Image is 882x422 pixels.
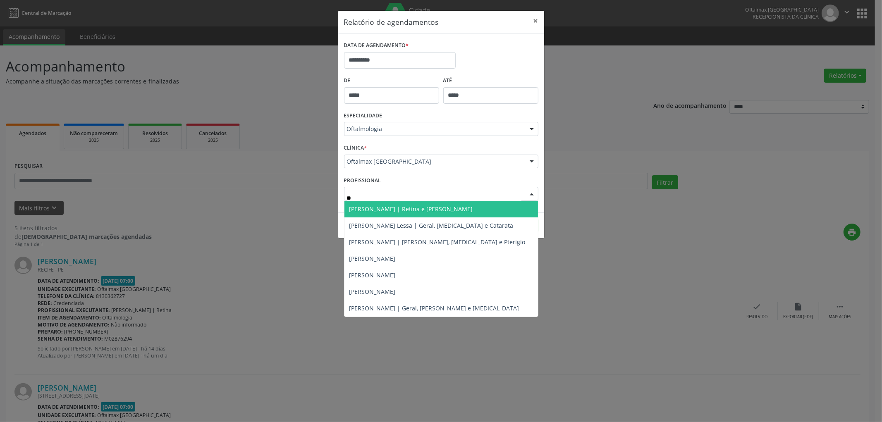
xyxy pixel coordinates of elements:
label: CLÍNICA [344,142,367,155]
label: De [344,74,439,87]
label: DATA DE AGENDAMENTO [344,39,409,52]
h5: Relatório de agendamentos [344,17,439,27]
span: Oftalmax [GEOGRAPHIC_DATA] [347,157,521,166]
span: [PERSON_NAME] | [PERSON_NAME], [MEDICAL_DATA] e Pterígio [349,238,526,246]
span: [PERSON_NAME] [349,255,396,262]
span: [PERSON_NAME] [349,271,396,279]
span: [PERSON_NAME] [349,288,396,296]
span: Oftalmologia [347,125,521,133]
span: [PERSON_NAME] Lessa | Geral, [MEDICAL_DATA] e Catarata [349,222,514,229]
label: ESPECIALIDADE [344,110,382,122]
label: ATÉ [443,74,538,87]
label: PROFISSIONAL [344,174,381,187]
button: Close [528,11,544,31]
span: [PERSON_NAME] | Retina e [PERSON_NAME] [349,205,473,213]
span: [PERSON_NAME] | Geral, [PERSON_NAME] e [MEDICAL_DATA] [349,304,519,312]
